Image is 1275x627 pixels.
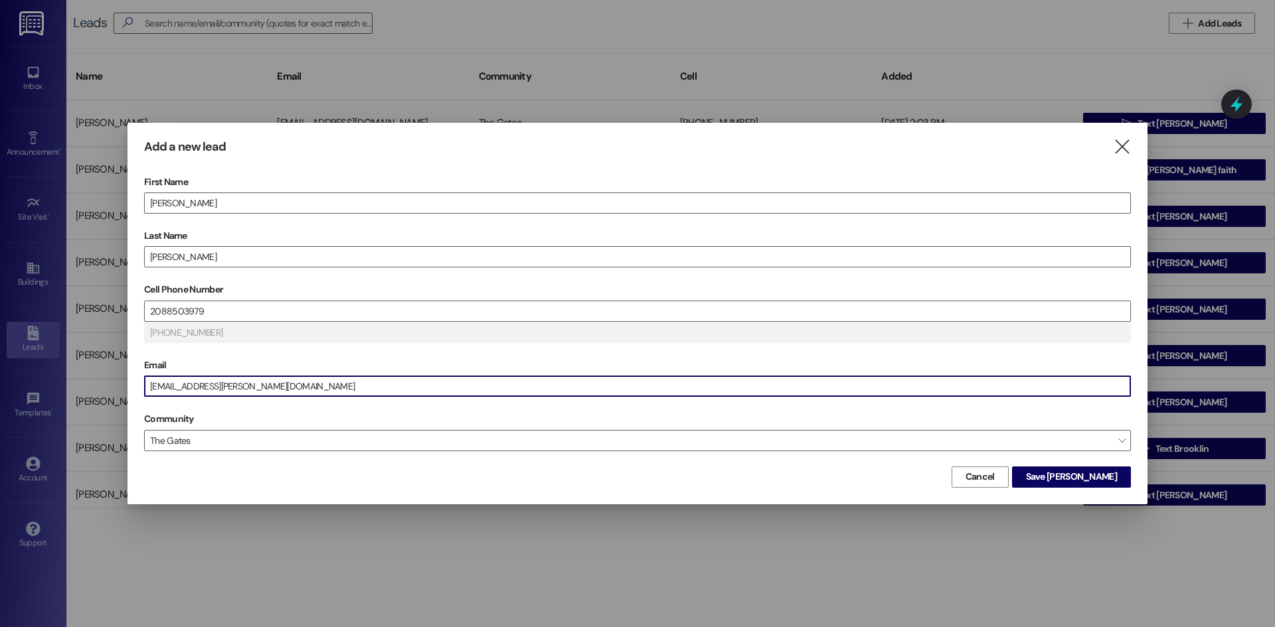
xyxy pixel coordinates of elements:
[144,279,1131,300] label: Cell Phone Number
[145,376,1130,396] input: e.g. alex@gmail.com
[1012,466,1131,488] button: Save [PERSON_NAME]
[144,226,1131,246] label: Last Name
[145,193,1130,213] input: e.g. Alex
[144,139,226,155] h3: Add a new lead
[145,247,1130,267] input: e.g. Smith
[1026,470,1117,484] span: Save [PERSON_NAME]
[144,430,1131,451] span: The Gates
[144,355,1131,376] label: Email
[966,470,995,484] span: Cancel
[952,466,1009,488] button: Cancel
[1113,140,1131,154] i: 
[144,409,194,429] label: Community
[144,172,1131,192] label: First Name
